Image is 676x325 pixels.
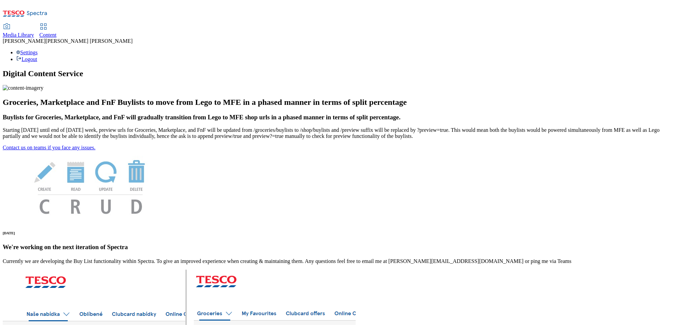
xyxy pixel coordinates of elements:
[39,24,57,38] a: Content
[3,114,673,121] h3: Buylists for Groceries, Marketplace, and FnF will gradually transition from Lego to MFE shop urls...
[3,24,34,38] a: Media Library
[3,258,673,264] p: Currently we are developing the Buy List functionality within Spectra. To give an improved experi...
[3,231,673,235] h6: [DATE]
[39,32,57,38] span: Content
[3,243,673,251] h3: We're working on the next iteration of Spectra
[3,127,673,139] p: Starting [DATE] until end of [DATE] week, preview urls for Groceries, Marketplace, and FnF will b...
[3,151,178,221] img: News Image
[3,32,34,38] span: Media Library
[3,69,673,78] h1: Digital Content Service
[16,50,38,55] a: Settings
[3,85,43,91] img: content-imagery
[16,56,37,62] a: Logout
[46,38,133,44] span: [PERSON_NAME] [PERSON_NAME]
[3,38,46,44] span: [PERSON_NAME]
[3,145,95,150] a: Contact us on teams if you face any issues.
[3,98,673,107] h2: Groceries, Marketplace and FnF Buylists to move from Lego to MFE in a phased manner in terms of s...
